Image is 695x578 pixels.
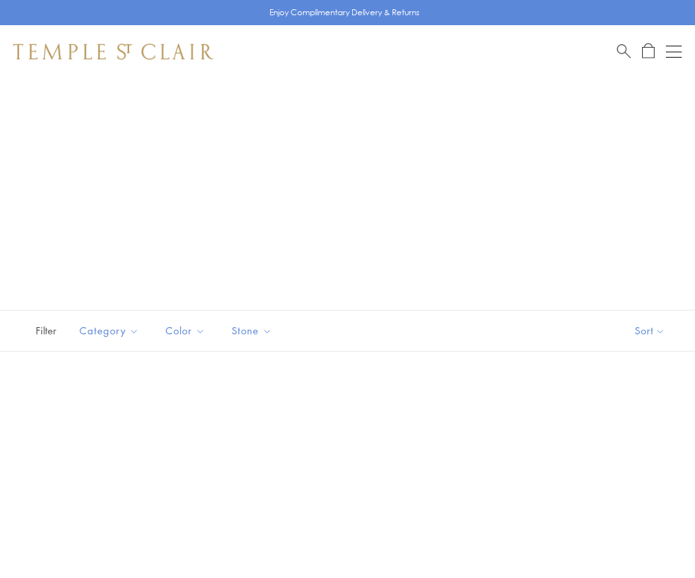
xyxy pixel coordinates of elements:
button: Stone [222,316,282,346]
button: Color [156,316,215,346]
img: Temple St. Clair [13,44,213,60]
span: Color [159,322,215,339]
span: Stone [225,322,282,339]
a: Search [617,43,631,60]
p: Enjoy Complimentary Delivery & Returns [269,6,420,19]
button: Show sort by [605,311,695,351]
button: Category [69,316,149,346]
button: Open navigation [666,44,682,60]
span: Category [73,322,149,339]
a: Open Shopping Bag [642,43,655,60]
